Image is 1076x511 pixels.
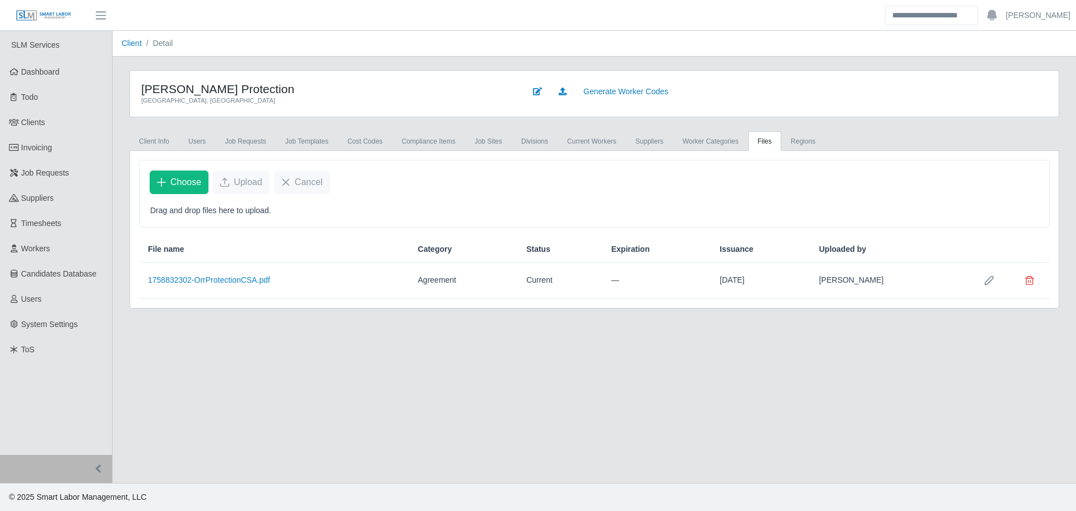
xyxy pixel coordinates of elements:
[274,171,330,194] button: Cancel
[21,67,60,76] span: Dashboard
[11,40,59,49] span: SLM Services
[150,205,1038,217] p: Drag and drop files here to upload.
[626,131,673,151] a: Suppliers
[602,263,711,299] td: —
[711,263,810,299] td: [DATE]
[576,82,675,102] a: Generate Worker Codes
[148,243,184,255] span: File name
[517,263,602,299] td: Current
[122,39,142,48] a: Client
[819,243,866,255] span: Uploaded by
[21,143,52,152] span: Invoicing
[465,131,512,151] a: job sites
[418,243,452,255] span: Category
[234,176,262,189] span: Upload
[978,269,1000,292] button: Row Edit
[810,263,969,299] td: [PERSON_NAME]
[150,171,208,194] button: Choose
[21,345,35,354] span: ToS
[21,168,69,177] span: Job Requests
[1006,10,1070,21] a: [PERSON_NAME]
[21,294,42,303] span: Users
[179,131,215,151] a: Users
[748,131,781,151] a: Files
[720,243,753,255] span: Issuance
[611,243,650,255] span: Expiration
[21,244,50,253] span: Workers
[142,38,173,49] li: Detail
[170,176,201,189] span: Choose
[673,131,748,151] a: Worker Categories
[213,171,270,194] button: Upload
[129,131,179,151] a: Client Info
[295,176,323,189] span: Cancel
[21,118,45,127] span: Clients
[338,131,392,151] a: cost codes
[885,6,978,25] input: Search
[141,82,509,96] h4: [PERSON_NAME] Protection
[21,194,54,202] span: Suppliers
[9,492,146,501] span: © 2025 Smart Labor Management, LLC
[21,269,97,278] span: Candidates Database
[16,10,72,22] img: SLM Logo
[1018,269,1041,292] button: Delete file
[276,131,338,151] a: Job Templates
[21,93,38,102] span: Todo
[558,131,626,151] a: Current Workers
[148,275,270,284] a: 1758832302-OrrProtectionCSA.pdf
[21,320,78,329] span: System Settings
[392,131,465,151] a: Compliance Items
[781,131,825,151] a: Regions
[21,219,62,228] span: Timesheets
[215,131,275,151] a: Job Requests
[512,131,558,151] a: Divisions
[526,243,550,255] span: Status
[409,263,518,299] td: Agreement
[141,96,509,105] div: [GEOGRAPHIC_DATA], [GEOGRAPHIC_DATA]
